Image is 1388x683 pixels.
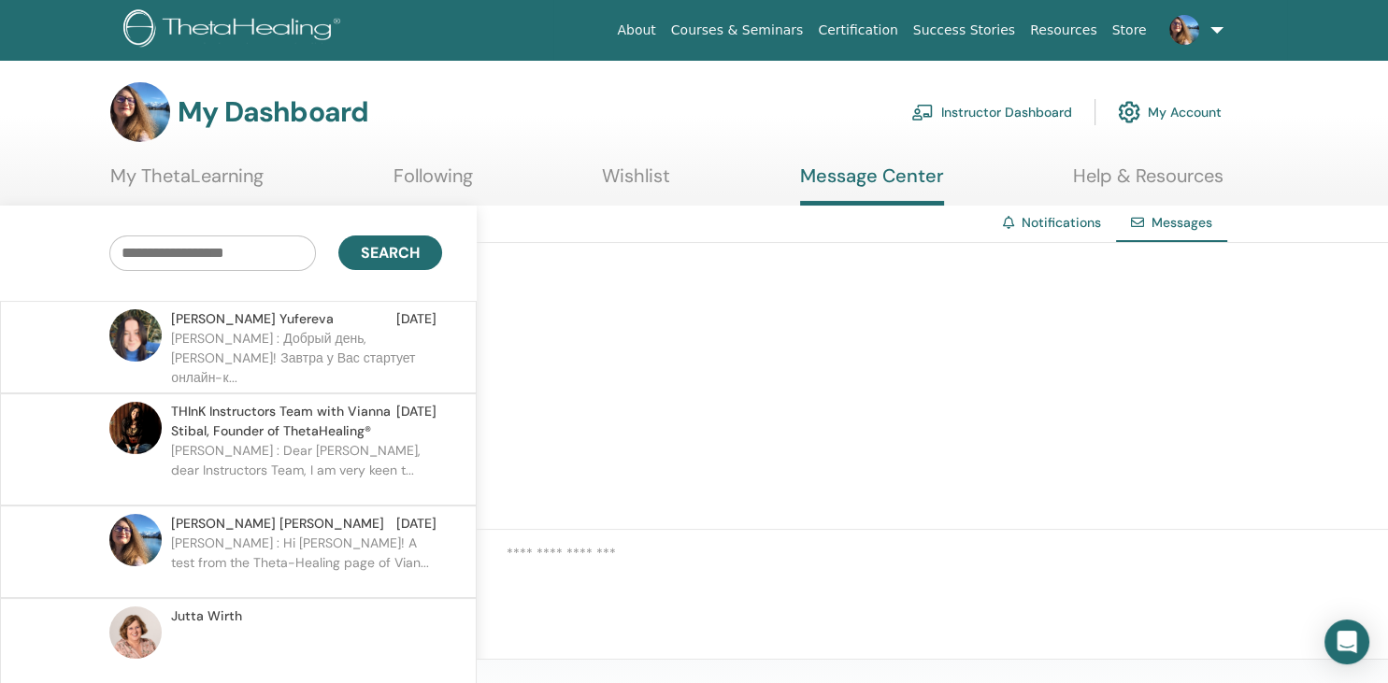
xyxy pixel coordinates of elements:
span: [DATE] [396,514,436,534]
p: [PERSON_NAME] : Dear [PERSON_NAME], dear Instructors Team, I am very keen t... [171,441,442,497]
p: [PERSON_NAME] : Hi [PERSON_NAME]! A test from the Theta-Healing page of Vian... [171,534,442,590]
a: Resources [1023,13,1105,48]
img: default.jpg [1169,15,1199,45]
a: Success Stories [906,13,1023,48]
img: cog.svg [1118,96,1140,128]
img: default.jpg [109,309,162,362]
span: [PERSON_NAME] Yufereva [171,309,334,329]
span: [PERSON_NAME] [PERSON_NAME] [171,514,384,534]
div: Open Intercom Messenger [1324,619,1369,664]
a: Message Center [800,164,944,206]
a: Help & Resources [1073,164,1223,201]
p: [PERSON_NAME] : Добрый день, [PERSON_NAME]! Завтра у Вас стартует онлайн-к... [171,329,442,385]
img: chalkboard-teacher.svg [911,104,934,121]
img: default.jpg [109,402,162,454]
a: Courses & Seminars [664,13,811,48]
span: Search [361,243,420,263]
span: Messages [1152,214,1212,231]
a: Notifications [1022,214,1101,231]
button: Search [338,235,442,270]
img: default.jpg [109,606,162,659]
a: About [609,13,663,48]
h3: My Dashboard [178,95,368,129]
span: THInK Instructors Team with Vianna Stibal, Founder of ThetaHealing® [171,402,396,441]
a: My ThetaLearning [110,164,264,201]
a: Certification [810,13,905,48]
span: [DATE] [396,402,436,441]
span: [DATE] [396,309,436,329]
a: Wishlist [602,164,670,201]
img: logo.png [123,9,347,51]
img: default.jpg [110,82,170,142]
a: Store [1105,13,1154,48]
a: My Account [1118,92,1222,133]
a: Instructor Dashboard [911,92,1072,133]
span: Jutta Wirth [171,606,242,626]
img: default.jpg [109,514,162,566]
a: Following [394,164,473,201]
